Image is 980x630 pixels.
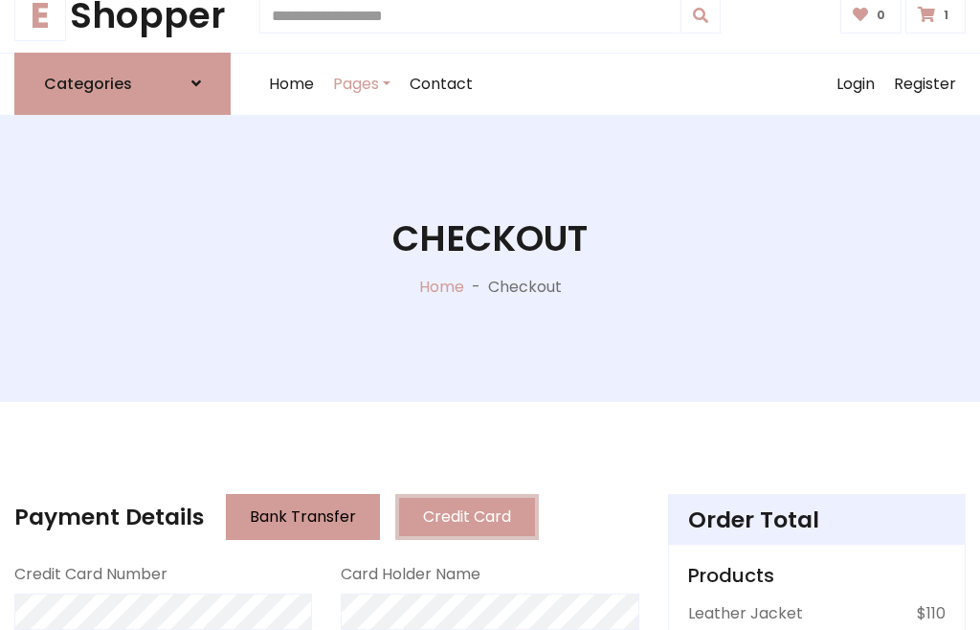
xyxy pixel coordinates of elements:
[400,54,482,115] a: Contact
[464,276,488,299] p: -
[14,53,231,115] a: Categories
[259,54,323,115] a: Home
[341,563,480,586] label: Card Holder Name
[688,506,946,533] h4: Order Total
[872,7,890,24] span: 0
[14,504,204,530] h4: Payment Details
[827,54,884,115] a: Login
[488,276,562,299] p: Checkout
[392,217,588,260] h1: Checkout
[226,494,380,540] button: Bank Transfer
[14,563,167,586] label: Credit Card Number
[939,7,953,24] span: 1
[917,602,946,625] p: $110
[44,75,132,93] h6: Categories
[395,494,539,540] button: Credit Card
[688,602,803,625] p: Leather Jacket
[419,276,464,298] a: Home
[688,564,946,587] h5: Products
[884,54,966,115] a: Register
[323,54,400,115] a: Pages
